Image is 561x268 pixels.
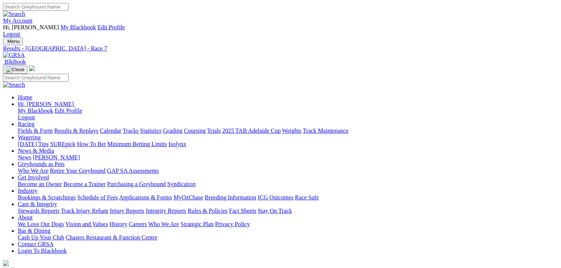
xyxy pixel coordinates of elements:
a: Who We Are [18,168,49,174]
a: Retire Your Greyhound [50,168,106,174]
img: Close [6,67,24,73]
a: My Blackbook [18,107,53,114]
div: About [18,221,558,228]
a: We Love Our Dogs [18,221,64,227]
a: Logout [18,114,35,120]
a: Syndication [167,181,195,187]
a: Who We Are [148,221,179,227]
a: Login To Blackbook [18,248,67,254]
span: Hi, [PERSON_NAME] [18,101,74,107]
div: Care & Integrity [18,208,558,214]
a: My Account [3,17,33,24]
a: SUREpick [50,141,75,147]
div: Bar & Dining [18,234,558,241]
a: Chasers Restaurant & Function Centre [66,234,157,241]
button: Toggle navigation [3,66,27,74]
img: Search [3,11,25,17]
a: Strategic Plan [181,221,214,227]
a: Care & Integrity [18,201,57,207]
input: Search [3,74,69,82]
a: Coursing [184,128,206,134]
a: Edit Profile [55,107,82,114]
a: Weights [282,128,301,134]
a: Fields & Form [18,128,53,134]
a: About [18,214,33,221]
a: Industry [18,188,37,194]
a: News [18,154,31,161]
a: Become an Owner [18,181,62,187]
div: Industry [18,194,558,201]
a: Bar & Dining [18,228,50,234]
a: Tracks [123,128,139,134]
a: Hi, [PERSON_NAME] [18,101,75,107]
a: Results - [GEOGRAPHIC_DATA] - Race 7 [3,45,558,52]
a: Isolynx [168,141,186,147]
a: History [109,221,127,227]
button: Toggle navigation [3,37,23,45]
a: Applications & Forms [119,194,172,201]
a: Calendar [100,128,121,134]
span: Menu [7,39,20,44]
img: GRSA [3,52,25,59]
div: Hi, [PERSON_NAME] [18,107,558,121]
img: logo-grsa-white.png [3,260,9,266]
a: Schedule of Fees [77,194,118,201]
a: Results & Replays [54,128,98,134]
div: My Account [3,24,558,37]
div: Get Involved [18,181,558,188]
a: Stewards Reports [18,208,59,214]
a: GAP SA Assessments [107,168,159,174]
img: Search [3,82,25,88]
a: Vision and Values [65,221,108,227]
a: Contact GRSA [18,241,53,247]
a: My Blackbook [60,24,96,30]
a: Stay On Track [258,208,292,214]
a: Track Maintenance [303,128,349,134]
a: Minimum Betting Limits [107,141,167,147]
a: Home [18,94,32,100]
a: MyOzChase [174,194,203,201]
div: News & Media [18,154,558,161]
a: Trials [207,128,221,134]
a: Fact Sheets [229,208,256,214]
a: 2025 TAB Adelaide Cup [222,128,281,134]
a: Statistics [140,128,162,134]
a: Grading [163,128,182,134]
a: Race Safe [295,194,319,201]
a: Careers [129,221,147,227]
a: [DATE] Tips [18,141,49,147]
input: Search [3,3,69,11]
div: Greyhounds as Pets [18,168,558,174]
a: Bookings & Scratchings [18,194,76,201]
a: Racing [18,121,34,127]
a: Track Injury Rebate [61,208,108,214]
a: [PERSON_NAME] [33,154,80,161]
a: Injury Reports [110,208,144,214]
a: Privacy Policy [215,221,250,227]
a: Rules & Policies [188,208,228,214]
a: Breeding Information [205,194,256,201]
a: BlkBook [3,59,26,65]
a: Cash Up Your Club [18,234,64,241]
a: Become a Trainer [63,181,106,187]
a: Purchasing a Greyhound [107,181,166,187]
a: Wagering [18,134,41,140]
a: ICG Outcomes [258,194,293,201]
a: Get Involved [18,174,49,181]
span: BlkBook [4,59,26,65]
a: Logout [3,31,20,37]
span: Hi, [PERSON_NAME] [3,24,59,30]
a: Greyhounds as Pets [18,161,65,167]
a: News & Media [18,148,54,154]
a: Edit Profile [98,24,125,30]
a: How To Bet [77,141,106,147]
div: Racing [18,128,558,134]
div: Wagering [18,141,558,148]
a: Integrity Reports [146,208,186,214]
img: logo-grsa-white.png [29,65,35,71]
